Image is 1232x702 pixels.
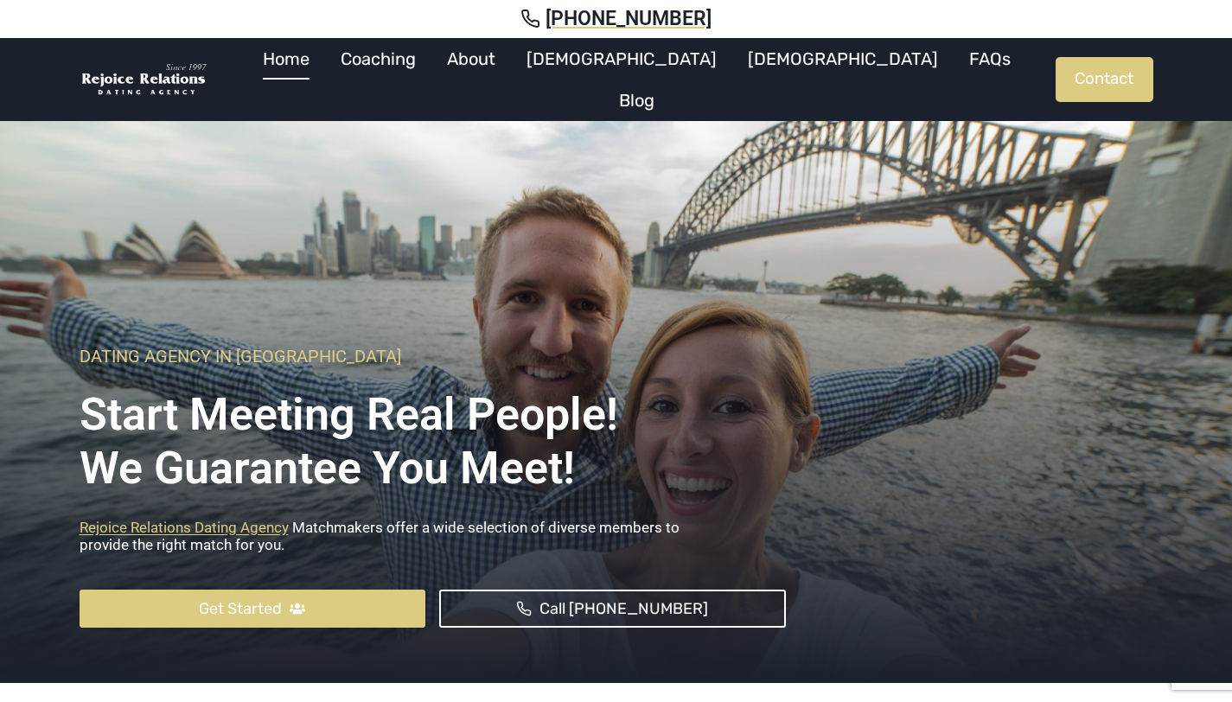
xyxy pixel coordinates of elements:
a: [DEMOGRAPHIC_DATA] [732,38,954,80]
span: Get Started [199,597,282,622]
a: Blog [603,80,670,121]
a: Contact [1056,57,1153,102]
h6: Dating Agency In [GEOGRAPHIC_DATA] [80,346,786,367]
span: Call [PHONE_NUMBER] [539,597,708,622]
a: FAQs [954,38,1026,80]
span: [PHONE_NUMBER] [546,7,712,31]
a: About [431,38,511,80]
a: Home [247,38,325,80]
p: Matchmakers offer a wide selection of diverse members to provide the right match for you. [80,519,786,563]
a: Call [PHONE_NUMBER] [439,590,786,627]
nav: Primary [218,38,1056,121]
a: [PHONE_NUMBER] [21,7,1211,31]
a: [DEMOGRAPHIC_DATA] [511,38,732,80]
a: Get Started [80,590,426,627]
a: Rejoice Relations Dating Agency [80,519,289,536]
a: Coaching [325,38,431,80]
h1: Start Meeting Real People! We Guarantee you meet! [80,375,786,496]
img: Rejoice Relations [80,62,209,98]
